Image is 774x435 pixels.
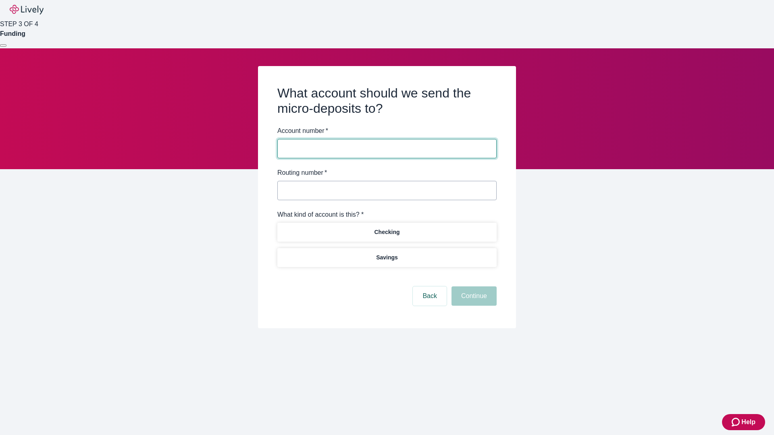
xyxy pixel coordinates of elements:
[277,223,497,242] button: Checking
[10,5,44,14] img: Lively
[277,248,497,267] button: Savings
[741,417,755,427] span: Help
[732,417,741,427] svg: Zendesk support icon
[277,85,497,116] h2: What account should we send the micro-deposits to?
[277,168,327,178] label: Routing number
[722,414,765,430] button: Zendesk support iconHelp
[374,228,399,236] p: Checking
[277,126,328,136] label: Account number
[413,286,447,306] button: Back
[376,253,398,262] p: Savings
[277,210,364,220] label: What kind of account is this? *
